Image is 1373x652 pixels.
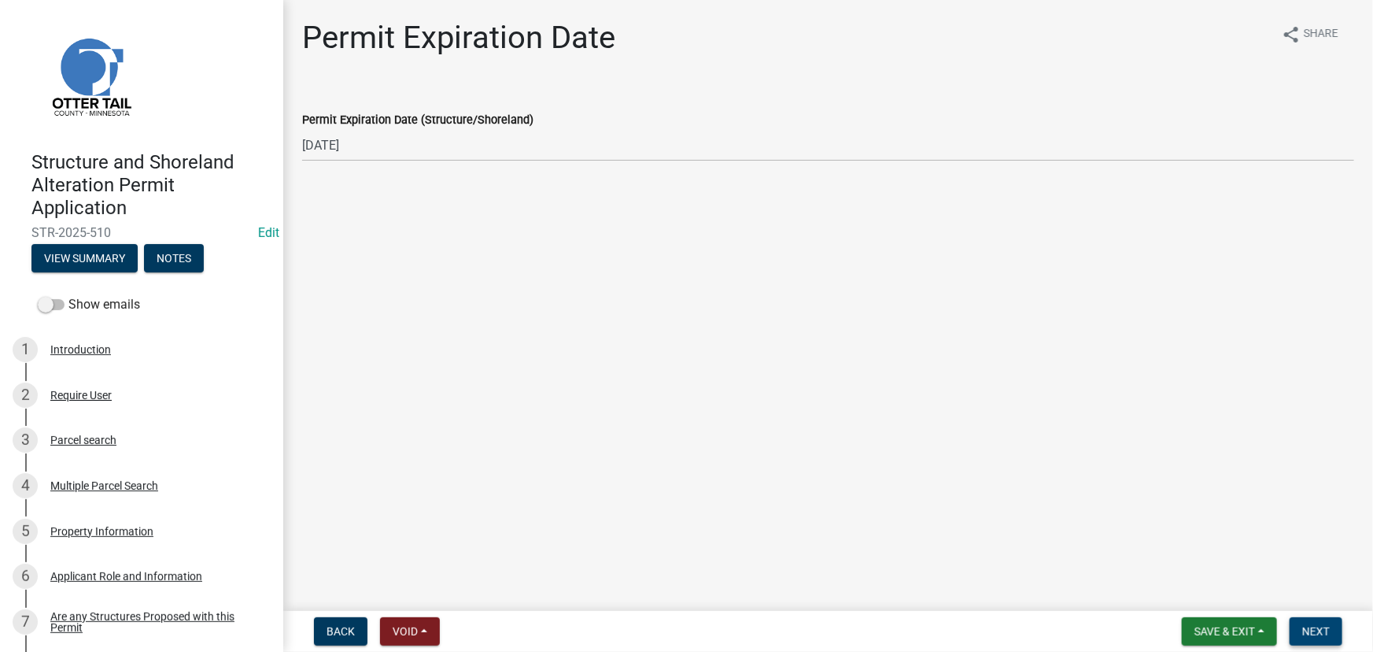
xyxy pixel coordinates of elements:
div: Applicant Role and Information [50,571,202,582]
label: Permit Expiration Date (Structure/Shoreland) [302,115,533,126]
img: Otter Tail County, Minnesota [31,17,149,135]
h4: Structure and Shoreland Alteration Permit Application [31,151,271,219]
div: Are any Structures Proposed with this Permit [50,611,258,633]
label: Show emails [38,295,140,314]
button: shareShare [1269,19,1351,50]
span: Share [1304,25,1338,44]
button: View Summary [31,244,138,272]
span: Void [393,625,418,638]
button: Void [380,617,440,646]
wm-modal-confirm: Notes [144,254,204,266]
button: Notes [144,244,204,272]
i: share [1282,25,1301,44]
button: Back [314,617,367,646]
wm-modal-confirm: Edit Application Number [258,225,279,240]
div: Multiple Parcel Search [50,480,158,491]
div: 2 [13,383,38,408]
a: Edit [258,225,279,240]
div: 4 [13,473,38,498]
button: Next [1290,617,1342,646]
wm-modal-confirm: Summary [31,254,138,266]
div: Require User [50,390,112,401]
div: Parcel search [50,435,116,446]
span: Save & Exit [1194,625,1255,638]
span: Next [1302,625,1330,638]
h1: Permit Expiration Date [302,19,615,57]
div: 6 [13,564,38,589]
span: STR-2025-510 [31,225,252,240]
span: Back [327,625,355,638]
div: Introduction [50,344,111,355]
div: 5 [13,519,38,544]
div: 7 [13,609,38,635]
div: 1 [13,337,38,362]
div: 3 [13,428,38,453]
div: Property Information [50,526,153,537]
button: Save & Exit [1182,617,1277,646]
